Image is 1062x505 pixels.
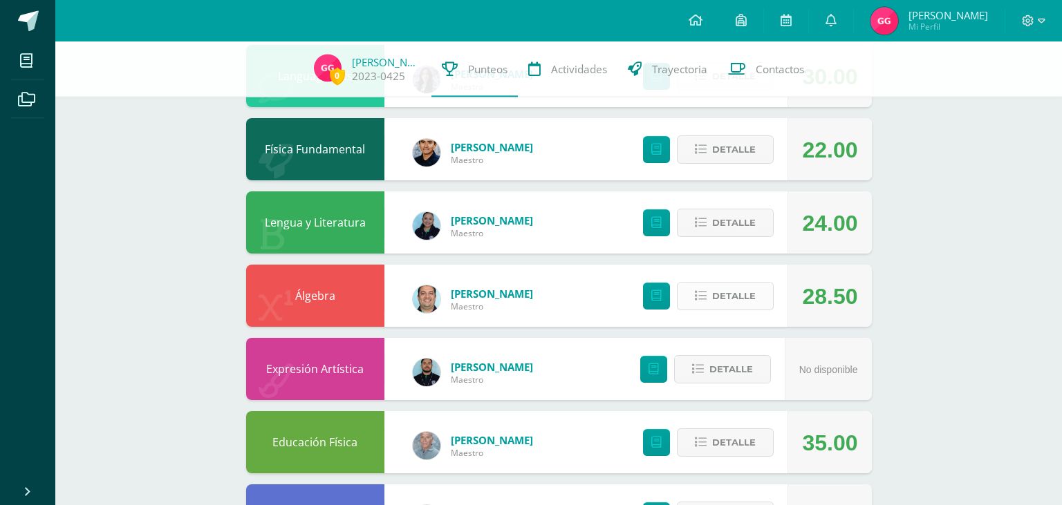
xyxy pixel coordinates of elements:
[802,119,857,181] div: 22.00
[246,191,384,254] div: Lengua y Literatura
[246,265,384,327] div: Álgebra
[413,212,440,240] img: 9587b11a6988a136ca9b298a8eab0d3f.png
[451,287,533,301] a: [PERSON_NAME]
[652,61,707,76] span: Trayectoria
[352,69,405,84] a: 2023-0425
[246,411,384,473] div: Educación Física
[413,139,440,166] img: 118ee4e8e89fd28cfd44e91cd8d7a532.png
[909,21,988,32] span: Mi Perfil
[451,213,533,227] a: [PERSON_NAME]
[551,61,607,76] span: Actividades
[718,41,814,97] a: Contactos
[709,356,753,382] span: Detalle
[712,137,756,162] span: Detalle
[451,374,533,385] span: Maestro
[756,61,804,76] span: Contactos
[451,447,533,459] span: Maestro
[712,210,756,236] span: Detalle
[451,227,533,239] span: Maestro
[712,283,756,309] span: Detalle
[909,8,988,22] span: [PERSON_NAME]
[413,285,440,313] img: 332fbdfa08b06637aa495b36705a9765.png
[246,338,384,400] div: Expresión Artística
[677,135,774,164] button: Detalle
[451,154,533,166] span: Maestro
[451,433,533,447] a: [PERSON_NAME]
[314,54,342,82] img: 28d94dd0c1ddc4cc68c2d32980247219.png
[246,118,384,180] div: Física Fundamental
[802,265,857,327] div: 28.50
[330,67,345,84] span: 0
[712,430,756,455] span: Detalle
[677,282,774,310] button: Detalle
[451,140,533,154] a: [PERSON_NAME]
[677,209,774,237] button: Detalle
[674,355,771,383] button: Detalle
[802,412,857,474] div: 35.00
[802,192,857,254] div: 24.00
[617,41,718,97] a: Trayectoria
[468,61,507,76] span: Punteos
[677,428,774,457] button: Detalle
[451,301,533,312] span: Maestro
[799,364,858,375] span: No disponible
[413,432,440,459] img: 4256d6e89954888fb00e40decb141709.png
[352,55,421,69] a: [PERSON_NAME]
[413,359,440,386] img: 9f25a704c7e525b5c9fe1d8c113699e7.png
[431,41,518,97] a: Punteos
[870,7,898,35] img: 28d94dd0c1ddc4cc68c2d32980247219.png
[518,41,617,97] a: Actividades
[451,360,533,374] a: [PERSON_NAME]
